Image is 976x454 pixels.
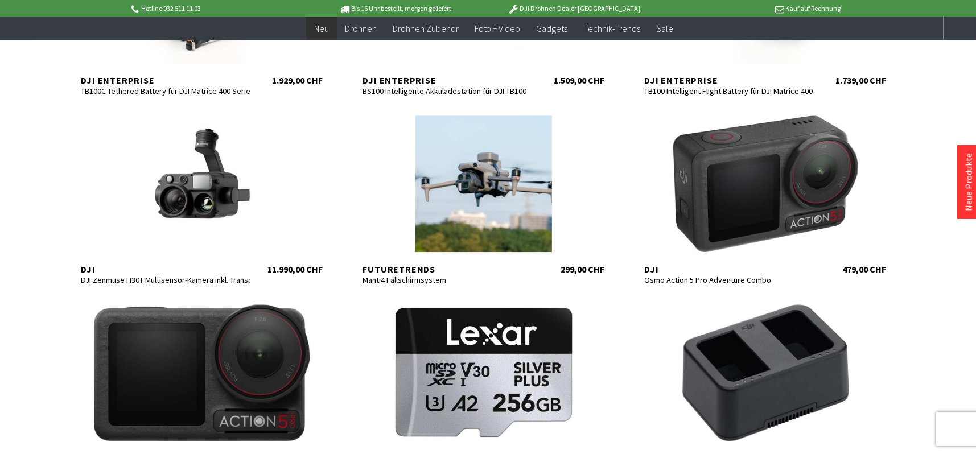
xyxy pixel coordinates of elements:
div: 299,00 CHF [561,263,605,275]
a: Technik-Trends [576,17,649,40]
div: DJI Enterprise [81,75,251,86]
a: DJI DJI Zenmuse H30T Multisensor-Kamera inkl. Transportkoffer für Matrice 300/350 RTK 11.990,00 CHF [70,115,335,275]
a: Futuretrends Manti4 Fallschirmsystem 299,00 CHF [352,115,616,275]
span: Neu [314,23,329,34]
div: 1.509,00 CHF [554,75,605,86]
a: Drohnen Zubehör [385,17,467,40]
div: BS100 Intelligente Akkuladestation für DJI TB100 [363,86,533,96]
a: Foto + Video [467,17,529,40]
div: DJI Enterprise [363,75,533,86]
div: TB100 Intelligent Flight Battery für DJI Matrice 400 Serie [645,86,814,96]
div: Osmo Action 5 Pro Adventure Combo [645,275,814,285]
a: Neue Produkte [963,153,974,211]
p: DJI Drohnen Dealer [GEOGRAPHIC_DATA] [485,2,663,15]
div: Futuretrends [363,263,533,275]
span: Drohnen Zubehör [393,23,459,34]
span: Technik-Trends [584,23,641,34]
div: 1.929,00 CHF [273,75,323,86]
p: Hotline 032 511 11 03 [130,2,307,15]
a: Sale [649,17,682,40]
p: Bis 16 Uhr bestellt, morgen geliefert. [307,2,485,15]
a: Gadgets [529,17,576,40]
div: DJI Enterprise [645,75,814,86]
div: DJI [81,263,251,275]
span: Sale [657,23,674,34]
div: TB100C Tethered Battery für DJI Matrice 400 Serie [81,86,251,96]
p: Kauf auf Rechnung [663,2,841,15]
div: Manti4 Fallschirmsystem [363,275,533,285]
div: 479,00 CHF [843,263,887,275]
span: Gadgets [537,23,568,34]
div: 11.990,00 CHF [268,263,323,275]
span: Drohnen [345,23,377,34]
div: DJI Zenmuse H30T Multisensor-Kamera inkl. Transportkoffer für Matrice 300/350 RTK [81,275,251,285]
a: Neu [306,17,337,40]
a: DJI Osmo Action 5 Pro Adventure Combo 479,00 CHF [633,115,898,275]
div: 1.739,00 CHF [836,75,887,86]
div: DJI [645,263,814,275]
span: Foto + Video [475,23,521,34]
a: Drohnen [337,17,385,40]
